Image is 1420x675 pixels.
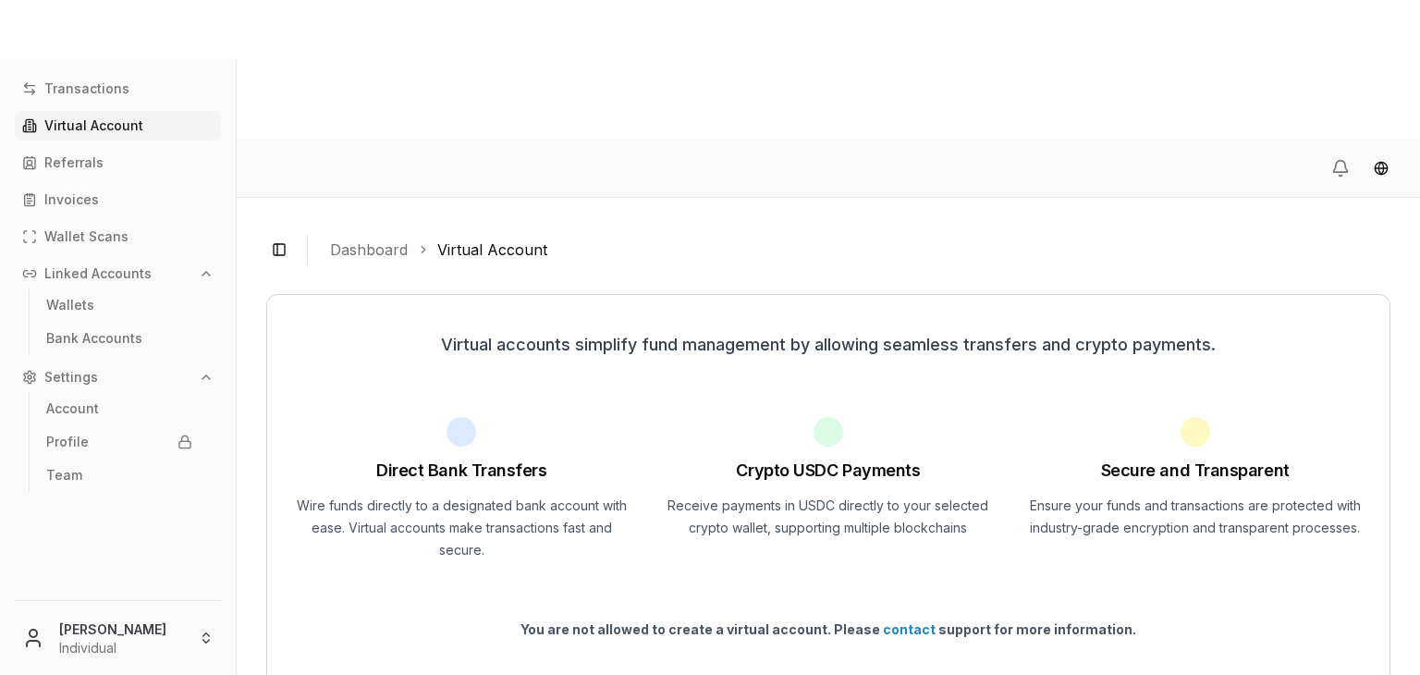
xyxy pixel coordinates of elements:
[46,436,89,448] p: Profile
[15,222,221,252] a: Wallet Scans
[736,458,920,484] h1: Crypto USDC Payments
[15,148,221,178] a: Referrals
[330,239,408,261] a: Dashboard
[39,290,200,320] a: Wallets
[520,621,883,637] span: You are not allowed to create a virtual account. Please
[1022,495,1367,539] p: Ensure your funds and transactions are protected with industry-grade encryption and transparent p...
[59,639,184,657] p: Individual
[289,332,1367,358] p: Virtual accounts simplify fund management by allowing seamless transfers and crypto payments.
[39,460,200,490] a: Team
[883,621,936,637] a: contact
[46,299,94,312] p: Wallets
[44,156,104,169] p: Referrals
[656,495,1001,539] p: Receive payments in USDC directly to your selected crypto wallet, supporting multiple blockchains
[39,427,200,457] a: Profile
[44,267,152,280] p: Linked Accounts
[437,239,547,261] a: Virtual Account
[376,458,547,484] h1: Direct Bank Transfers
[46,332,142,345] p: Bank Accounts
[15,362,221,392] button: Settings
[289,495,634,561] p: Wire funds directly to a designated bank account with ease. Virtual accounts make transactions fa...
[7,608,228,668] button: [PERSON_NAME]Individual
[15,185,221,215] a: Invoices
[15,259,221,288] button: Linked Accounts
[39,394,200,423] a: Account
[936,621,1136,637] span: support for more information.
[59,620,184,639] p: [PERSON_NAME]
[46,469,82,482] p: Team
[44,193,99,206] p: Invoices
[330,239,1376,261] nav: breadcrumb
[44,371,98,384] p: Settings
[44,230,129,243] p: Wallet Scans
[46,402,99,415] p: Account
[1101,458,1290,484] h1: Secure and Transparent
[39,324,200,353] a: Bank Accounts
